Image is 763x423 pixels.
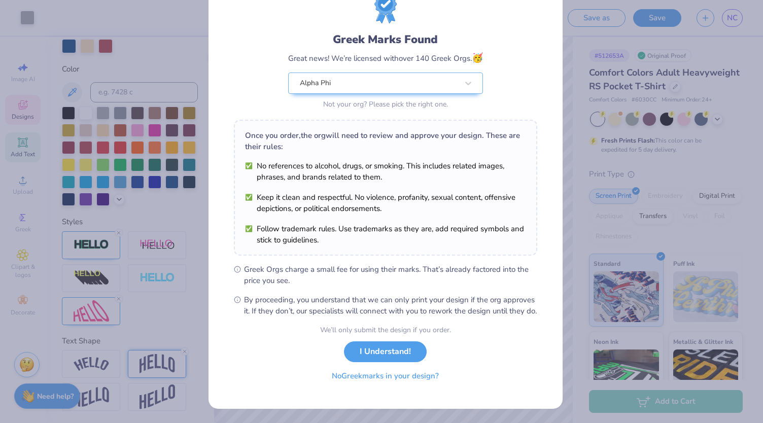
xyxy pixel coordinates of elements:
div: We’ll only submit the design if you order. [320,325,451,335]
li: No references to alcohol, drugs, or smoking. This includes related images, phrases, and brands re... [245,160,526,183]
div: Great news! We’re licensed with over 140 Greek Orgs. [288,51,483,65]
span: By proceeding, you understand that we can only print your design if the org approves it. If they ... [244,294,537,316]
span: 🥳 [472,52,483,64]
div: Once you order, the org will need to review and approve your design. These are their rules: [245,130,526,152]
button: NoGreekmarks in your design? [323,366,447,386]
div: Not your org? Please pick the right one. [288,99,483,110]
span: Greek Orgs charge a small fee for using their marks. That’s already factored into the price you see. [244,264,537,286]
button: I Understand! [344,341,427,362]
li: Keep it clean and respectful. No violence, profanity, sexual content, offensive depictions, or po... [245,192,526,214]
div: Greek Marks Found [288,31,483,48]
li: Follow trademark rules. Use trademarks as they are, add required symbols and stick to guidelines. [245,223,526,245]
